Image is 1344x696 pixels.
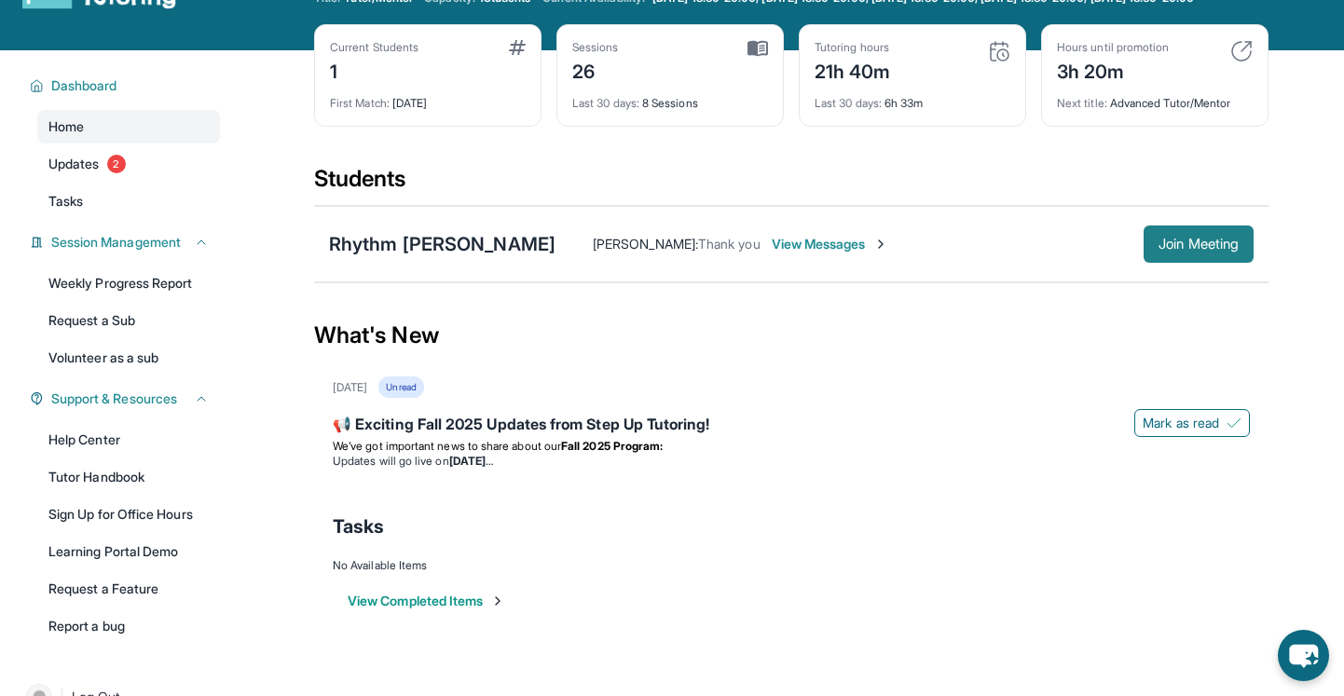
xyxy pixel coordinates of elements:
[572,96,639,110] span: Last 30 days :
[1057,85,1253,111] div: Advanced Tutor/Mentor
[509,40,526,55] img: card
[37,341,220,375] a: Volunteer as a sub
[378,376,423,398] div: Unread
[1159,239,1239,250] span: Join Meeting
[330,85,526,111] div: [DATE]
[330,55,418,85] div: 1
[873,237,888,252] img: Chevron-Right
[37,572,220,606] a: Request a Feature
[1057,40,1169,55] div: Hours until promotion
[333,439,561,453] span: We’ve got important news to share about our
[330,40,418,55] div: Current Students
[572,85,768,111] div: 8 Sessions
[48,155,100,173] span: Updates
[44,76,209,95] button: Dashboard
[37,147,220,181] a: Updates2
[815,96,882,110] span: Last 30 days :
[1134,409,1250,437] button: Mark as read
[1057,96,1107,110] span: Next title :
[44,233,209,252] button: Session Management
[815,55,891,85] div: 21h 40m
[572,55,619,85] div: 26
[37,184,220,218] a: Tasks
[1143,414,1219,432] span: Mark as read
[333,413,1250,439] div: 📢 Exciting Fall 2025 Updates from Step Up Tutoring!
[314,164,1269,205] div: Students
[1057,55,1169,85] div: 3h 20m
[772,235,888,253] span: View Messages
[348,592,505,610] button: View Completed Items
[107,155,126,173] span: 2
[333,558,1250,573] div: No Available Items
[333,513,384,539] span: Tasks
[333,454,1250,469] li: Updates will go live on
[1230,40,1253,62] img: card
[330,96,390,110] span: First Match :
[815,40,891,55] div: Tutoring hours
[51,389,177,408] span: Support & Resources
[561,439,663,453] strong: Fall 2025 Program:
[1227,416,1241,430] img: Mark as read
[37,498,220,531] a: Sign Up for Office Hours
[37,609,220,643] a: Report a bug
[48,117,84,136] span: Home
[988,40,1010,62] img: card
[593,236,698,252] span: [PERSON_NAME] :
[314,294,1269,376] div: What's New
[1144,225,1254,263] button: Join Meeting
[44,389,209,408] button: Support & Resources
[37,460,220,494] a: Tutor Handbook
[37,110,220,143] a: Home
[37,304,220,337] a: Request a Sub
[1278,630,1329,681] button: chat-button
[37,535,220,568] a: Learning Portal Demo
[51,76,117,95] span: Dashboard
[48,192,83,211] span: Tasks
[51,233,181,252] span: Session Management
[449,454,493,468] strong: [DATE]
[747,40,768,57] img: card
[572,40,619,55] div: Sessions
[815,85,1010,111] div: 6h 33m
[698,236,761,252] span: Thank you
[329,231,555,257] div: Rhythm [PERSON_NAME]
[37,266,220,300] a: Weekly Progress Report
[333,380,367,395] div: [DATE]
[37,423,220,457] a: Help Center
